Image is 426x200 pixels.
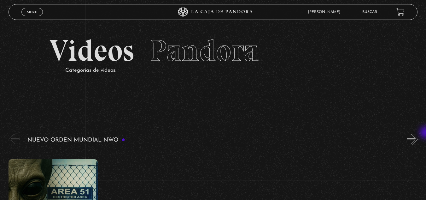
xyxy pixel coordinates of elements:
h2: Videos [50,36,377,66]
h3: Nuevo Orden Mundial NWO [27,137,125,143]
button: Previous [9,134,20,145]
a: Buscar [362,10,377,14]
a: View your shopping cart [396,8,405,16]
button: Next [407,134,418,145]
span: Menu [27,10,37,14]
span: Cerrar [25,15,39,20]
p: Categorías de videos: [65,66,377,76]
span: [PERSON_NAME] [305,10,347,14]
span: Pandora [150,33,259,69]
